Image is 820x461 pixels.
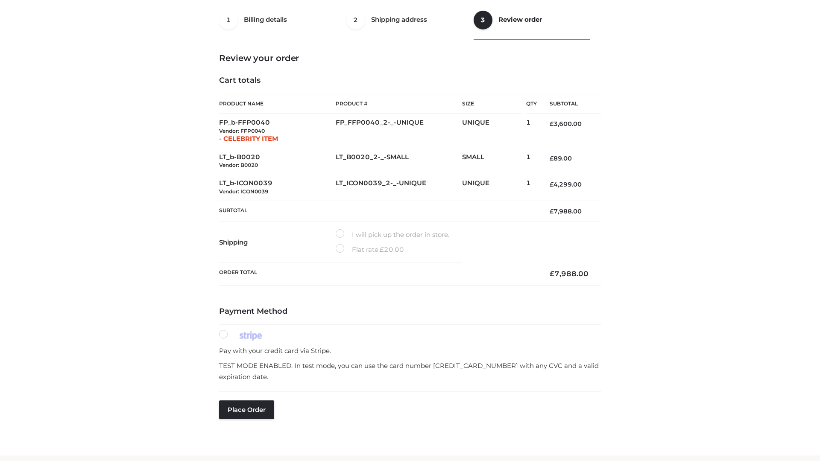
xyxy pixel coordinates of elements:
[336,114,462,148] td: FP_FFP0040_2-_-UNIQUE
[526,174,537,201] td: 1
[219,222,336,263] th: Shipping
[219,114,336,148] td: FP_b-FFP0040
[219,76,601,85] h4: Cart totals
[219,94,336,114] th: Product Name
[462,174,526,201] td: UNIQUE
[219,360,601,382] p: TEST MODE ENABLED. In test mode, you can use the card number [CREDIT_CARD_NUMBER] with any CVC an...
[336,148,462,175] td: LT_B0020_2-_-SMALL
[550,269,589,278] bdi: 7,988.00
[336,229,449,240] label: I will pick up the order in store.
[526,114,537,148] td: 1
[550,181,553,188] span: £
[219,307,601,316] h4: Payment Method
[550,269,554,278] span: £
[219,188,268,195] small: Vendor: ICON0039
[550,207,582,215] bdi: 7,988.00
[219,162,258,168] small: Vendor: B0020
[537,94,601,114] th: Subtotal
[526,94,537,114] th: Qty
[219,201,537,222] th: Subtotal
[336,94,462,114] th: Product #
[550,120,582,128] bdi: 3,600.00
[219,128,265,134] small: Vendor: FFP0040
[462,114,526,148] td: UNIQUE
[336,244,404,255] label: Flat rate:
[550,120,553,128] span: £
[550,155,553,162] span: £
[219,53,601,63] h3: Review your order
[219,345,601,356] p: Pay with your credit card via Stripe.
[462,94,522,114] th: Size
[219,400,274,419] button: Place order
[380,245,384,254] span: £
[462,148,526,175] td: SMALL
[219,174,336,201] td: LT_b-ICON0039
[219,134,278,143] span: - CELEBRITY ITEM
[550,155,572,162] bdi: 89.00
[380,245,404,254] bdi: 20.00
[550,181,582,188] bdi: 4,299.00
[219,263,537,285] th: Order Total
[336,174,462,201] td: LT_ICON0039_2-_-UNIQUE
[526,148,537,175] td: 1
[219,148,336,175] td: LT_b-B0020
[550,207,553,215] span: £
